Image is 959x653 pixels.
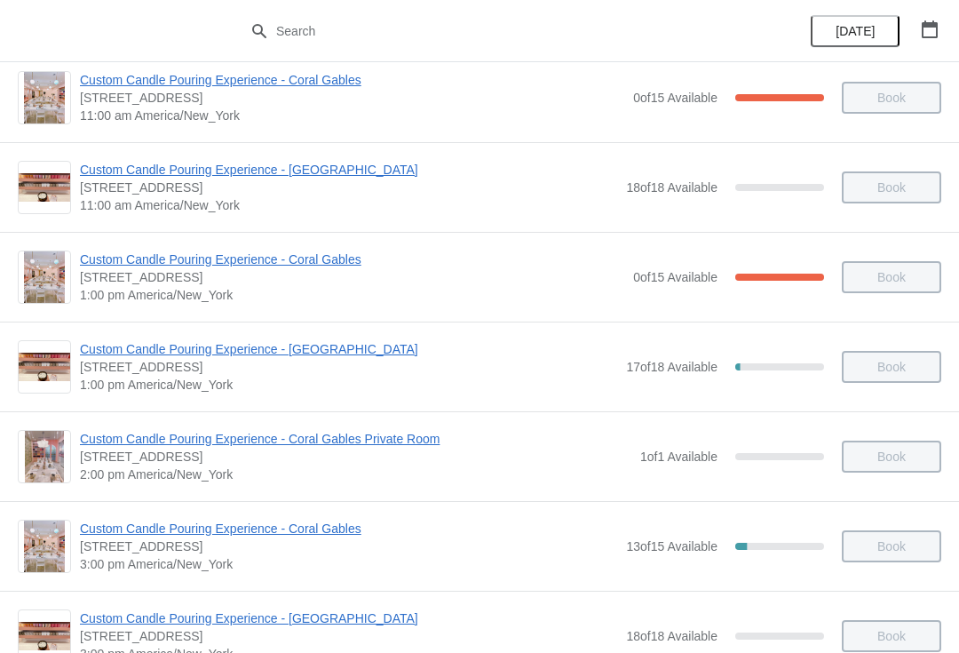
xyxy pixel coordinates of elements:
[80,89,624,107] span: [STREET_ADDRESS]
[80,466,631,483] span: 2:00 pm America/New_York
[80,430,631,448] span: Custom Candle Pouring Experience - Coral Gables Private Room
[80,555,617,573] span: 3:00 pm America/New_York
[80,179,617,196] span: [STREET_ADDRESS]
[80,251,624,268] span: Custom Candle Pouring Experience - Coral Gables
[80,609,617,627] span: Custom Candle Pouring Experience - [GEOGRAPHIC_DATA]
[19,353,70,382] img: Custom Candle Pouring Experience - Fort Lauderdale | 914 East Las Olas Boulevard, Fort Lauderdale...
[80,161,617,179] span: Custom Candle Pouring Experience - [GEOGRAPHIC_DATA]
[80,286,624,304] span: 1:00 pm America/New_York
[811,15,900,47] button: [DATE]
[626,180,717,195] span: 18 of 18 Available
[24,72,66,123] img: Custom Candle Pouring Experience - Coral Gables | 154 Giralda Avenue, Coral Gables, FL, USA | 11:...
[80,107,624,124] span: 11:00 am America/New_York
[25,431,64,482] img: Custom Candle Pouring Experience - Coral Gables Private Room | 154 Giralda Avenue, Coral Gables, ...
[80,196,617,214] span: 11:00 am America/New_York
[80,448,631,466] span: [STREET_ADDRESS]
[633,270,717,284] span: 0 of 15 Available
[80,358,617,376] span: [STREET_ADDRESS]
[80,538,617,555] span: [STREET_ADDRESS]
[626,360,717,374] span: 17 of 18 Available
[80,627,617,645] span: [STREET_ADDRESS]
[80,376,617,394] span: 1:00 pm America/New_York
[80,340,617,358] span: Custom Candle Pouring Experience - [GEOGRAPHIC_DATA]
[633,91,717,105] span: 0 of 15 Available
[19,173,70,203] img: Custom Candle Pouring Experience - Fort Lauderdale | 914 East Las Olas Boulevard, Fort Lauderdale...
[24,521,66,572] img: Custom Candle Pouring Experience - Coral Gables | 154 Giralda Avenue, Coral Gables, FL, USA | 3:0...
[24,251,66,303] img: Custom Candle Pouring Experience - Coral Gables | 154 Giralda Avenue, Coral Gables, FL, USA | 1:0...
[80,268,624,286] span: [STREET_ADDRESS]
[80,71,624,89] span: Custom Candle Pouring Experience - Coral Gables
[80,520,617,538] span: Custom Candle Pouring Experience - Coral Gables
[640,450,717,464] span: 1 of 1 Available
[626,539,717,553] span: 13 of 15 Available
[626,629,717,643] span: 18 of 18 Available
[19,622,70,651] img: Custom Candle Pouring Experience - Fort Lauderdale | 914 East Las Olas Boulevard, Fort Lauderdale...
[836,24,875,38] span: [DATE]
[275,15,719,47] input: Search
